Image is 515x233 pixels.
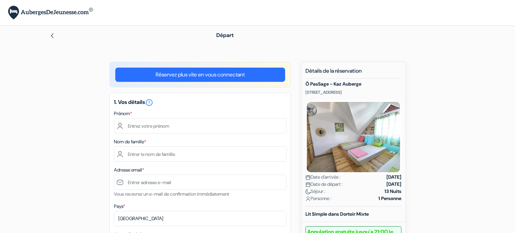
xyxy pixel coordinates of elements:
[305,181,343,188] span: Date de départ :
[305,68,401,78] h5: Détails de la réservation
[114,175,286,190] input: Entrer adresse e-mail
[305,189,311,194] img: moon.svg
[305,188,325,195] span: Séjour :
[305,196,311,201] img: user_icon.svg
[145,98,153,106] a: error_outline
[305,195,331,202] span: Personne :
[305,211,369,217] b: Lit Simple dans Dortoir Mixte
[387,174,401,181] strong: [DATE]
[387,181,401,188] strong: [DATE]
[115,68,285,82] a: Réservez plus vite en vous connectant
[114,191,229,197] small: Vous recevrez un e-mail de confirmation immédiatement
[378,195,401,202] strong: 1 Personne
[114,98,286,107] h5: 1. Vos détails
[305,182,311,187] img: calendar.svg
[305,90,401,95] p: [STREET_ADDRESS]
[216,32,234,39] span: Départ
[114,203,125,210] label: Pays
[114,110,132,117] label: Prénom
[384,188,401,195] strong: 13 Nuits
[114,138,146,145] label: Nom de famille
[305,175,311,180] img: calendar.svg
[145,98,153,107] i: error_outline
[305,81,401,87] h5: Ô PasSage - Kaz Auberge
[114,118,286,133] input: Entrez votre prénom
[49,33,55,38] img: left_arrow.svg
[305,174,340,181] span: Date d'arrivée :
[8,6,93,20] img: AubergesDeJeunesse.com
[114,166,144,174] label: Adresse email
[114,146,286,162] input: Entrer le nom de famille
